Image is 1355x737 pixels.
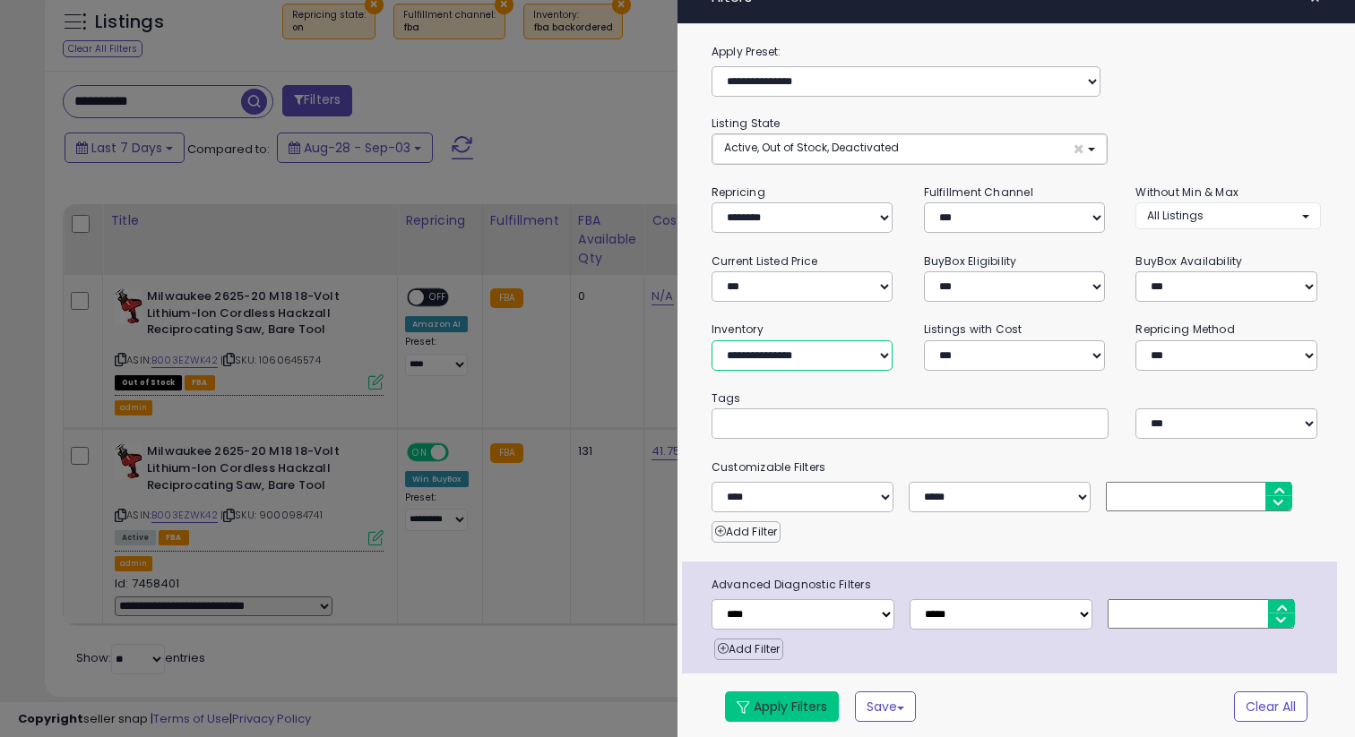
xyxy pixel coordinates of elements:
[924,184,1033,200] small: Fulfillment Channel
[1234,691,1308,722] button: Clear All
[924,253,1017,269] small: BuyBox Eligibility
[712,134,1107,164] button: Active, Out of Stock, Deactivated ×
[698,458,1334,477] small: Customizable Filters
[712,321,764,337] small: Inventory
[712,184,765,200] small: Repricing
[1147,208,1204,223] span: All Listings
[714,638,783,660] button: Add Filter
[1135,184,1238,200] small: Without Min & Max
[725,691,839,722] button: Apply Filters
[924,321,1023,337] small: Listings with Cost
[1073,140,1084,159] span: ×
[1135,253,1242,269] small: BuyBox Availability
[712,116,781,131] small: Listing State
[712,521,781,543] button: Add Filter
[1135,321,1235,337] small: Repricing Method
[712,253,817,269] small: Current Listed Price
[698,575,1337,595] span: Advanced Diagnostic Filters
[698,42,1334,62] label: Apply Preset:
[698,389,1334,408] small: Tags
[724,140,899,155] span: Active, Out of Stock, Deactivated
[1135,202,1321,228] button: All Listings
[855,691,916,722] button: Save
